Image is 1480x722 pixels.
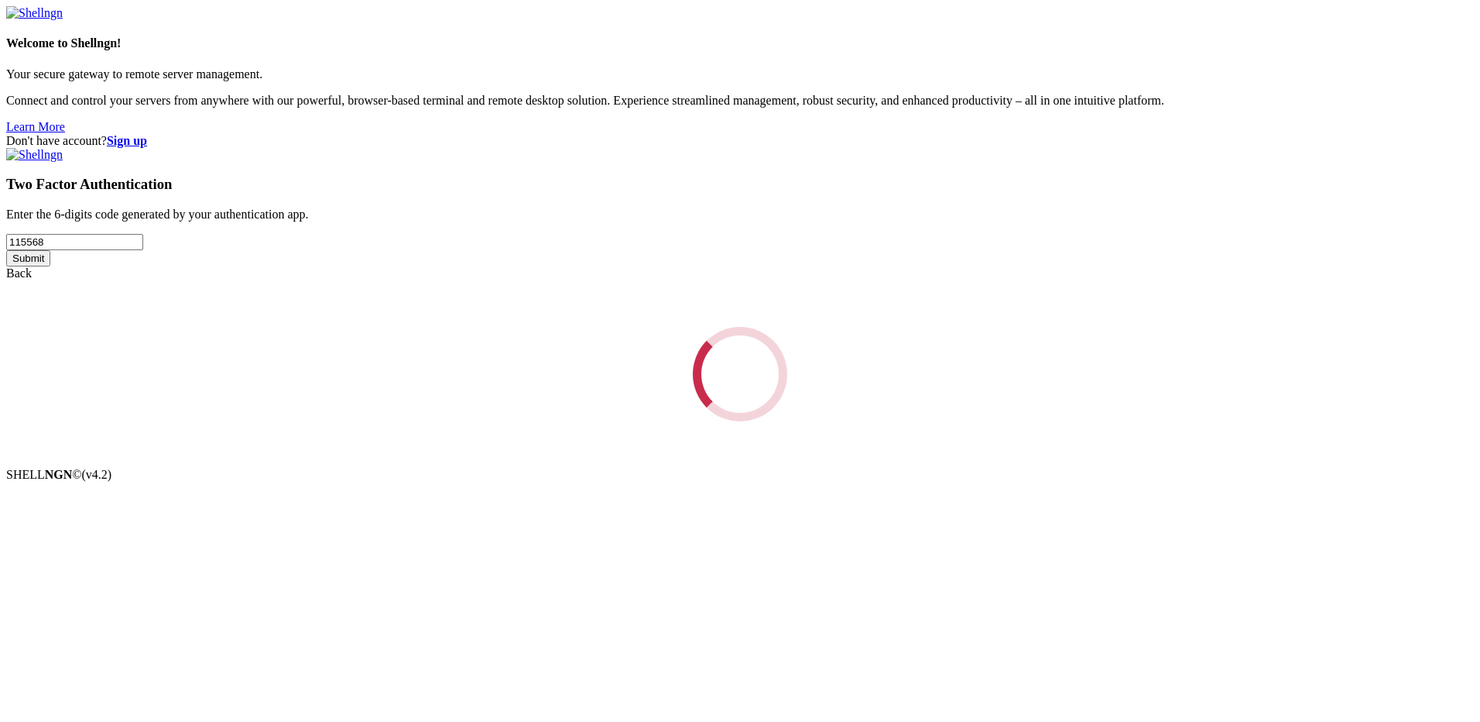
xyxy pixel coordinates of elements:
span: 4.2.0 [82,468,112,481]
input: Submit [6,250,50,266]
div: Loading... [673,308,807,441]
h4: Welcome to Shellngn! [6,36,1474,50]
input: Two factor code [6,234,143,250]
p: Connect and control your servers from anywhere with our powerful, browser-based terminal and remo... [6,94,1474,108]
a: Back [6,266,32,280]
h3: Two Factor Authentication [6,176,1474,193]
p: Your secure gateway to remote server management. [6,67,1474,81]
img: Shellngn [6,148,63,162]
a: Learn More [6,120,65,133]
b: NGN [45,468,73,481]
div: Don't have account? [6,134,1474,148]
span: SHELL © [6,468,111,481]
p: Enter the 6-digits code generated by your authentication app. [6,208,1474,222]
img: Shellngn [6,6,63,20]
a: Sign up [107,134,147,147]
